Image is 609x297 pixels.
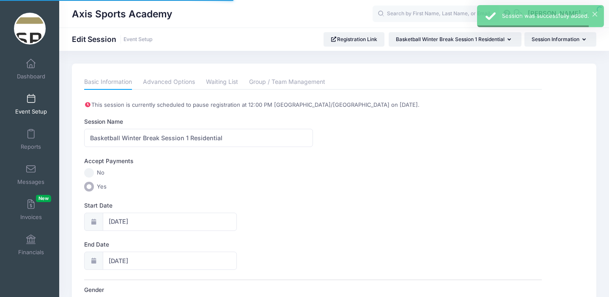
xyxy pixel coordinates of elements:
span: New [36,195,51,202]
input: Yes [84,182,94,192]
span: Dashboard [17,73,45,80]
span: Messages [17,178,44,186]
h1: Axis Sports Academy [72,4,172,24]
a: Dashboard [11,54,51,84]
a: Messages [11,160,51,189]
input: Search by First Name, Last Name, or Email... [373,6,499,22]
label: Session Name [84,117,313,126]
span: No [97,169,104,177]
a: Reports [11,125,51,154]
a: Basic Information [84,75,132,90]
span: Reports [21,143,41,150]
label: Gender [84,286,313,294]
img: Axis Sports Academy [14,13,46,44]
span: Basketball Winter Break Session 1 Residential [396,36,505,42]
a: Financials [11,230,51,260]
div: Session was successfully added. [502,12,597,20]
a: Advanced Options [143,75,195,90]
label: End Date [84,240,313,249]
label: Accept Payments [84,157,133,165]
span: Yes [97,183,107,191]
button: × [593,12,597,17]
button: [PERSON_NAME] [522,4,596,24]
button: Basketball Winter Break Session 1 Residential [389,32,521,47]
a: Waiting List [206,75,238,90]
input: No [84,168,94,178]
a: Event Setup [123,36,153,43]
a: InvoicesNew [11,195,51,225]
div: This session is currently scheduled to pause registration at 12:00 PM [GEOGRAPHIC_DATA]/[GEOGRAPH... [84,101,541,109]
a: Registration Link [324,32,385,47]
h1: Edit Session [72,35,153,44]
span: Invoices [20,214,42,221]
span: Financials [18,249,44,256]
button: Session Information [524,32,596,47]
a: Event Setup [11,89,51,119]
label: Start Date [84,201,313,210]
input: Session Name [84,129,313,147]
a: Group / Team Management [249,75,325,90]
span: Event Setup [15,108,47,115]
